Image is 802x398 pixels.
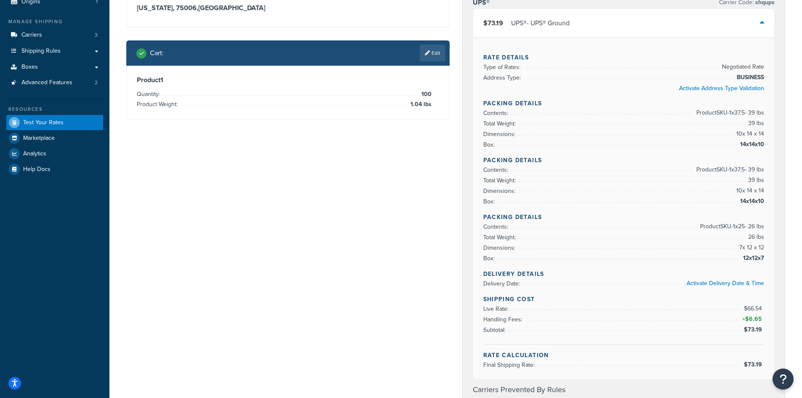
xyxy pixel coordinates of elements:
span: Analytics [23,150,46,158]
span: Handling Fees: [483,315,525,324]
span: BUSINESS [735,72,764,83]
span: 39 lbs [746,118,764,128]
span: Shipping Rules [21,48,61,55]
h3: Product 1 [137,76,439,84]
span: Help Docs [23,166,51,173]
span: 14x14x10 [738,139,764,150]
span: Carriers [21,32,42,39]
div: Manage Shipping [6,18,103,25]
span: 39 lbs [746,175,764,185]
div: Resources [6,106,103,113]
span: Product SKU-1 x 37.5 - 39 lbs [694,165,764,175]
span: Box: [483,197,497,206]
span: 14x14x10 [738,196,764,206]
h4: Packing Details [483,156,765,165]
span: Total Weight: [483,119,518,128]
a: Activate Delivery Date & Time [687,279,764,288]
span: Final Shipping Rate: [483,361,537,369]
span: $6.65 [745,315,764,323]
li: Advanced Features [6,75,103,91]
span: 10 x 14 x 14 [734,186,764,196]
span: + [741,314,764,324]
span: Contents: [483,109,510,118]
a: Marketplace [6,131,103,146]
div: UPS® - UPS® Ground [511,17,570,29]
span: 26 lbs [746,232,764,242]
h4: Delivery Details [483,270,765,278]
span: 10 x 14 x 14 [734,129,764,139]
span: Dimensions: [483,130,517,139]
a: Analytics [6,146,103,161]
a: Activate Address Type Validation [679,84,764,93]
h4: Carriers Prevented By Rules [473,384,775,395]
h4: Packing Details [483,99,765,108]
span: Advanced Features [21,79,72,86]
span: Total Weight: [483,176,518,185]
span: Type of Rates: [483,63,522,72]
span: Test Your Rates [23,119,64,126]
span: $66.54 [744,304,764,313]
span: $73.19 [744,360,764,369]
span: Live Rate: [483,305,511,313]
li: Carriers [6,27,103,43]
span: 1.04 lbs [408,99,432,110]
span: Contents: [483,166,510,174]
span: Product SKU-1 x 25 - 26 lbs [698,222,764,232]
h3: [US_STATE], 75006 , [GEOGRAPHIC_DATA] [137,4,439,12]
span: Total Weight: [483,233,518,242]
h4: Packing Details [483,213,765,222]
a: Carriers3 [6,27,103,43]
span: Product Weight: [137,100,180,109]
a: Advanced Features2 [6,75,103,91]
span: 3 [95,32,98,39]
h4: Rate Details [483,53,765,62]
span: Product SKU-1 x 37.5 - 39 lbs [694,108,764,118]
h2: Cart : [150,49,164,57]
a: Boxes [6,59,103,75]
span: Delivery Date: [483,279,522,288]
span: 2 [95,79,98,86]
span: Dimensions: [483,243,517,252]
a: Test Your Rates [6,115,103,130]
span: 100 [419,89,432,99]
button: Open Resource Center [773,369,794,390]
span: 7 x 12 x 12 [737,243,764,253]
h4: Rate Calculation [483,351,765,360]
span: Quantity: [137,90,162,99]
span: Box: [483,140,497,149]
span: Subtotal: [483,326,508,334]
span: Negotiated Rate [720,62,764,72]
span: $73.19 [483,18,503,28]
span: 12x12x7 [741,253,764,263]
a: Help Docs [6,162,103,177]
span: Dimensions: [483,187,517,195]
a: Edit [420,45,445,61]
span: Box: [483,254,497,263]
span: Address Type: [483,73,523,82]
h4: Shipping Cost [483,295,765,304]
span: Contents: [483,222,510,231]
span: Boxes [21,64,38,71]
span: $73.19 [744,325,764,334]
span: Marketplace [23,135,55,142]
a: Shipping Rules [6,43,103,59]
